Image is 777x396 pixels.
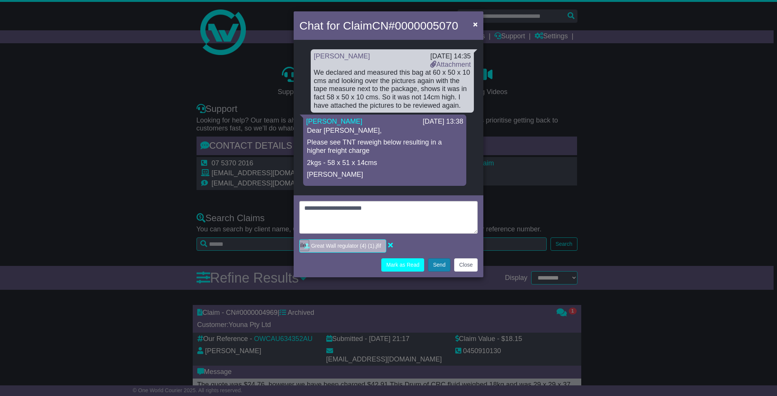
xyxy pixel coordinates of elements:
[469,16,481,32] button: Close
[314,69,471,110] div: We declared and measured this bag at 60 x 50 x 10 cms and looking over the pictures again with th...
[430,61,471,68] a: Attachment
[454,258,478,272] button: Close
[307,138,462,155] p: Please see TNT reweigh below resulting in a higher freight charge
[307,159,462,167] p: 2kgs - 58 x 51 x 14cms
[428,258,450,272] button: Send
[430,52,471,61] div: [DATE] 14:35
[306,118,362,125] a: [PERSON_NAME]
[307,127,462,135] p: Dear [PERSON_NAME],
[395,19,458,32] span: 0000005070
[381,258,424,272] button: Mark as Read
[314,52,370,60] a: [PERSON_NAME]
[307,171,462,179] p: [PERSON_NAME]
[473,20,478,28] span: ×
[299,17,458,34] h4: Chat for Claim
[423,118,463,126] div: [DATE] 13:38
[372,19,458,32] span: CN#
